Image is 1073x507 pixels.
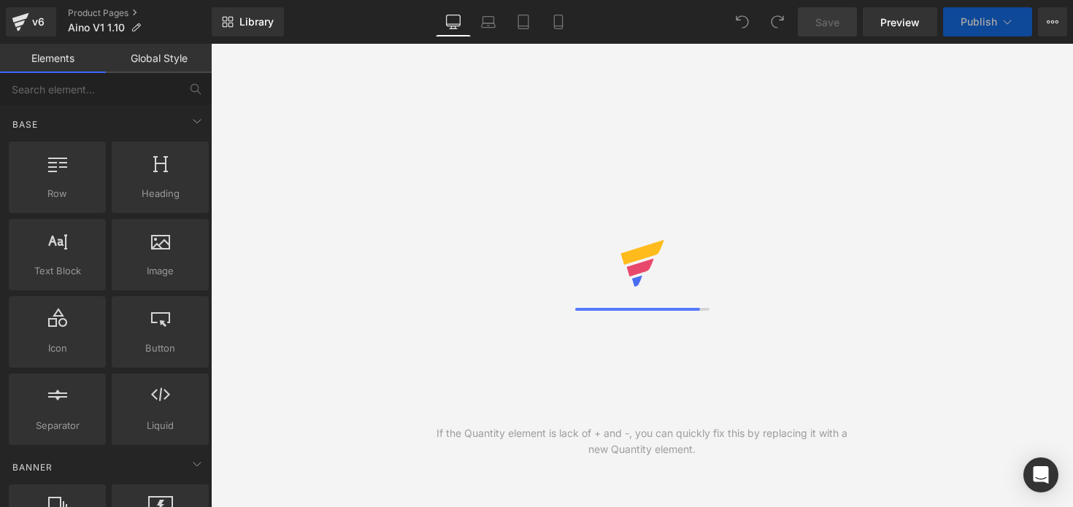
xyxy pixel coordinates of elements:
a: Preview [863,7,937,36]
span: Icon [13,341,101,356]
span: Banner [11,460,54,474]
span: Save [815,15,839,30]
span: Button [116,341,204,356]
span: Aino V1 1.10 [68,22,125,34]
span: Text Block [13,263,101,279]
button: Redo [763,7,792,36]
a: Desktop [436,7,471,36]
span: Publish [961,16,997,28]
div: If the Quantity element is lack of + and -, you can quickly fix this by replacing it with a new Q... [426,425,858,457]
span: Liquid [116,418,204,433]
a: Global Style [106,44,212,73]
div: Open Intercom Messenger [1023,457,1058,492]
a: New Library [212,7,284,36]
div: v6 [29,12,47,31]
span: Image [116,263,204,279]
span: Row [13,186,101,201]
button: More [1038,7,1067,36]
a: v6 [6,7,56,36]
button: Publish [943,7,1032,36]
a: Tablet [506,7,541,36]
span: Library [239,15,274,28]
a: Mobile [541,7,576,36]
span: Base [11,117,39,131]
a: Laptop [471,7,506,36]
button: Undo [728,7,757,36]
span: Separator [13,418,101,433]
span: Preview [880,15,920,30]
a: Product Pages [68,7,212,19]
span: Heading [116,186,204,201]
